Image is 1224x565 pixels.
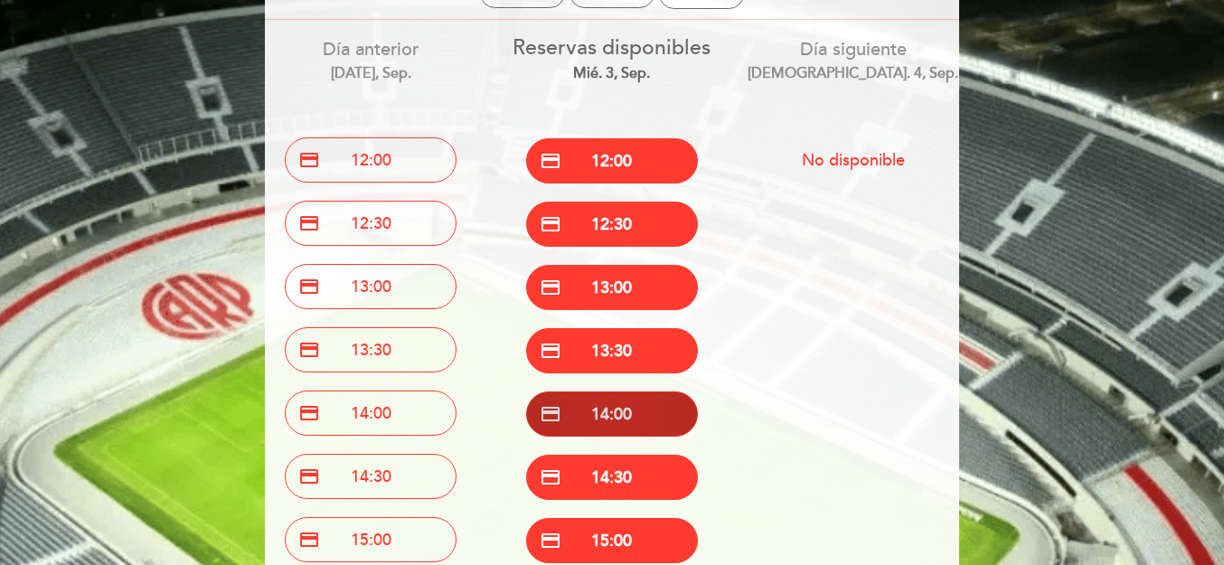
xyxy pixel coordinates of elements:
button: credit_card 15:00 [285,517,457,562]
span: credit_card [298,466,320,487]
button: credit_card 14:00 [285,391,457,436]
div: [DATE], sep. [264,63,478,84]
span: credit_card [540,530,561,551]
span: credit_card [540,340,561,362]
span: credit_card [540,150,561,172]
button: credit_card 13:00 [526,265,698,310]
button: credit_card 13:30 [526,328,698,373]
div: Reservas disponibles [505,33,720,84]
span: credit_card [540,277,561,298]
span: credit_card [298,529,320,551]
button: credit_card 13:00 [285,264,457,309]
button: credit_card 14:00 [526,391,698,437]
button: credit_card 13:30 [285,327,457,372]
button: credit_card 15:00 [526,518,698,563]
span: credit_card [298,402,320,424]
button: No disponible [767,137,939,183]
button: credit_card 14:30 [285,454,457,499]
span: credit_card [540,466,561,488]
div: Día siguiente [746,37,960,83]
button: credit_card 12:00 [526,138,698,184]
span: credit_card [540,403,561,425]
span: credit_card [298,276,320,297]
div: Día anterior [264,37,478,83]
button: credit_card 12:00 [285,137,457,183]
button: credit_card 12:30 [526,202,698,247]
span: credit_card [298,212,320,234]
button: credit_card 12:30 [285,201,457,246]
div: mié. 3, sep. [505,63,720,84]
span: credit_card [298,339,320,361]
span: credit_card [540,213,561,235]
button: credit_card 14:30 [526,455,698,500]
span: credit_card [298,149,320,171]
div: [DEMOGRAPHIC_DATA]. 4, sep. [746,63,960,84]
